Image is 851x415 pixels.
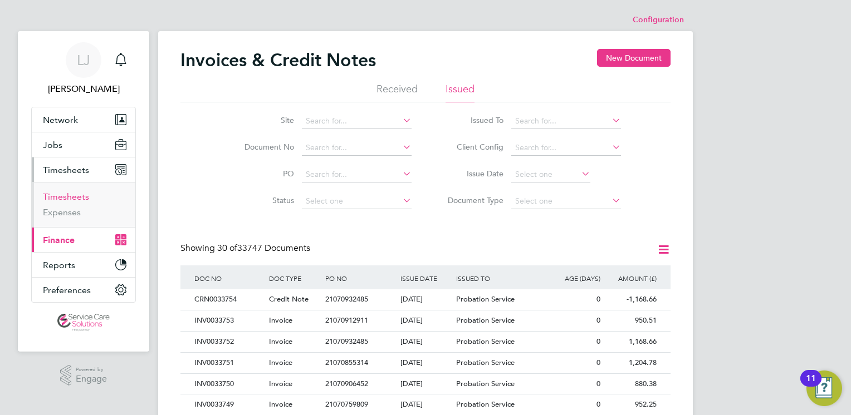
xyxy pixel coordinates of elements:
[511,167,590,182] input: Select one
[596,337,600,346] span: 0
[398,265,454,291] div: ISSUE DATE
[603,374,659,394] div: 880.38
[230,169,294,179] label: PO
[57,314,110,332] img: servicecare-logo-retina.png
[192,310,266,331] div: INV0033753
[32,182,135,227] div: Timesheets
[511,113,621,129] input: Search for...
[325,337,368,346] span: 21070932485
[439,115,503,125] label: Issued To
[302,167,412,182] input: Search for...
[32,278,135,302] button: Preferences
[269,315,292,325] span: Invoice
[76,374,107,384] span: Engage
[43,165,89,175] span: Timesheets
[398,332,454,352] div: [DATE]
[269,294,309,304] span: Credit Note
[446,82,475,102] li: Issued
[376,82,418,102] li: Received
[43,235,75,245] span: Finance
[456,379,515,388] span: Probation Service
[77,53,90,67] span: LJ
[453,265,547,291] div: ISSUED TO
[596,399,600,409] span: 0
[603,265,659,291] div: AMOUNT (£)
[325,358,368,367] span: 21070855314
[43,260,75,270] span: Reports
[60,365,107,386] a: Powered byEngage
[597,49,671,67] button: New Document
[398,353,454,373] div: [DATE]
[192,289,266,310] div: CRN0033754
[325,399,368,409] span: 21070759809
[230,195,294,205] label: Status
[456,315,515,325] span: Probation Service
[230,142,294,152] label: Document No
[230,115,294,125] label: Site
[456,337,515,346] span: Probation Service
[398,310,454,331] div: [DATE]
[76,365,107,374] span: Powered by
[43,191,89,202] a: Timesheets
[456,358,515,367] span: Probation Service
[596,315,600,325] span: 0
[32,132,135,157] button: Jobs
[439,142,503,152] label: Client Config
[180,49,376,71] h2: Invoices & Credit Notes
[302,194,412,209] input: Select one
[43,285,91,295] span: Preferences
[596,294,600,304] span: 0
[302,140,412,156] input: Search for...
[439,169,503,179] label: Issue Date
[192,265,266,291] div: DOC NO
[192,332,266,352] div: INV0033752
[217,243,310,254] span: 33747 Documents
[596,379,600,388] span: 0
[269,337,292,346] span: Invoice
[325,379,368,388] span: 21070906452
[456,399,515,409] span: Probation Service
[439,195,503,205] label: Document Type
[31,42,136,96] a: LJ[PERSON_NAME]
[511,194,621,209] input: Select one
[32,157,135,182] button: Timesheets
[511,140,621,156] input: Search for...
[322,265,397,291] div: PO NO
[32,107,135,132] button: Network
[43,207,81,218] a: Expenses
[32,253,135,277] button: Reports
[806,378,816,393] div: 11
[217,243,237,254] span: 30 of
[31,82,136,96] span: Lucy Jolley
[269,399,292,409] span: Invoice
[325,315,368,325] span: 21070912911
[633,9,684,31] li: Configuration
[398,289,454,310] div: [DATE]
[398,374,454,394] div: [DATE]
[32,228,135,252] button: Finance
[603,394,659,415] div: 952.25
[806,370,842,406] button: Open Resource Center, 11 new notifications
[43,140,62,150] span: Jobs
[31,314,136,332] a: Go to home page
[302,113,412,129] input: Search for...
[547,265,603,291] div: AGE (DAYS)
[266,265,322,291] div: DOC TYPE
[603,353,659,373] div: 1,204.78
[456,294,515,304] span: Probation Service
[269,379,292,388] span: Invoice
[325,294,368,304] span: 21070932485
[43,115,78,125] span: Network
[18,31,149,352] nav: Main navigation
[192,374,266,394] div: INV0033750
[180,243,312,254] div: Showing
[192,353,266,373] div: INV0033751
[269,358,292,367] span: Invoice
[398,394,454,415] div: [DATE]
[596,358,600,367] span: 0
[192,394,266,415] div: INV0033749
[603,310,659,331] div: 950.51
[603,332,659,352] div: 1,168.66
[603,289,659,310] div: -1,168.66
